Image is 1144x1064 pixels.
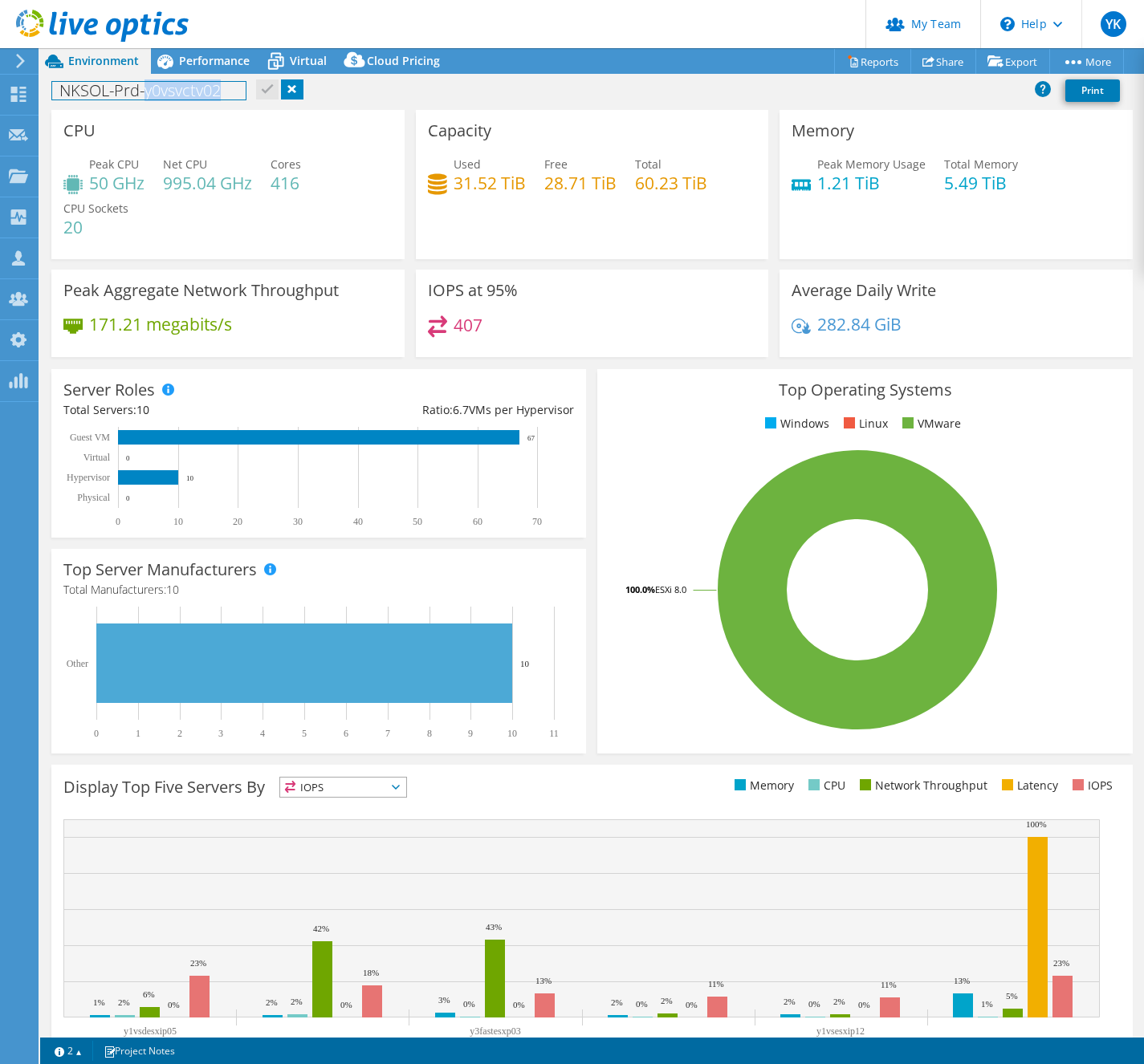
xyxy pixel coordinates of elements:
[1065,79,1120,102] a: Print
[438,995,450,1005] text: 3%
[302,728,307,739] text: 5
[136,728,140,739] text: 1
[817,174,926,192] h4: 1.21 TiB
[544,174,617,192] h4: 28.71 TiB
[52,82,246,99] h1: NKSOL-Prd-y0vsvctv02
[784,997,796,1006] text: 2%
[661,996,673,1005] text: 2%
[63,561,257,579] h3: Top Server Manufacturers
[319,401,574,419] div: Ratio: VMs per Hypervisor
[1101,11,1126,37] span: YK
[77,492,110,503] text: Physical
[834,49,911,74] a: Reports
[816,1025,865,1037] text: y1vsesxip12
[70,432,110,443] text: Guest VM
[63,201,128,216] span: CPU Sockets
[881,980,897,989] text: 11%
[168,1000,180,1009] text: 0%
[609,381,1120,399] h3: Top Operating Systems
[63,122,96,140] h3: CPU
[761,415,829,433] li: Windows
[190,958,206,968] text: 23%
[856,777,987,794] li: Network Throughput
[792,282,936,299] h3: Average Daily Write
[954,976,970,985] text: 13%
[89,156,139,172] span: Peak CPU
[293,516,303,527] text: 30
[68,53,139,68] span: Environment
[804,777,845,794] li: CPU
[817,156,926,172] span: Peak Memory Usage
[708,979,724,989] text: 11%
[363,968,379,977] text: 18%
[89,315,232,333] h4: 171.21 megabits/s
[1053,958,1069,968] text: 23%
[532,516,542,527] text: 70
[910,49,976,74] a: Share
[513,1000,525,1009] text: 0%
[544,156,568,172] span: Free
[94,728,99,739] text: 0
[625,583,655,595] tspan: 100.0%
[944,156,1018,172] span: Total Memory
[520,659,530,668] text: 10
[67,472,110,483] text: Hypervisor
[271,156,301,172] span: Cores
[118,997,130,1007] text: 2%
[163,156,207,172] span: Net CPU
[486,922,502,932] text: 43%
[126,454,130,462] text: 0
[173,516,183,527] text: 10
[792,122,854,140] h3: Memory
[92,1041,186,1061] a: Project Notes
[535,976,552,985] text: 13%
[463,999,475,1009] text: 0%
[166,582,179,597] span: 10
[611,997,623,1007] text: 2%
[291,997,303,1006] text: 2%
[344,728,348,739] text: 6
[271,174,301,192] h4: 416
[179,53,250,68] span: Performance
[808,999,820,1009] text: 0%
[998,777,1058,794] li: Latency
[63,401,319,419] div: Total Servers:
[143,989,155,999] text: 6%
[1069,777,1113,794] li: IOPS
[898,415,961,433] li: VMware
[1006,991,1018,1001] text: 5%
[833,997,845,1006] text: 2%
[266,997,278,1007] text: 2%
[63,218,128,236] h4: 20
[163,174,252,192] h4: 995.04 GHz
[635,174,707,192] h4: 60.23 TiB
[468,728,473,739] text: 9
[840,415,888,433] li: Linux
[527,434,535,442] text: 67
[428,122,491,140] h3: Capacity
[177,728,182,739] text: 2
[428,282,518,299] h3: IOPS at 95%
[549,728,559,739] text: 11
[427,728,432,739] text: 8
[975,49,1050,74] a: Export
[43,1041,93,1061] a: 2
[453,402,469,417] span: 6.7
[367,53,440,68] span: Cloud Pricing
[1049,49,1124,74] a: More
[93,997,105,1007] text: 1%
[473,516,482,527] text: 60
[260,728,265,739] text: 4
[635,156,662,172] span: Total
[454,174,526,192] h4: 31.52 TiB
[353,516,363,527] text: 40
[340,1000,352,1009] text: 0%
[655,583,686,595] tspan: ESXi 8.0
[126,494,130,502] text: 0
[83,452,111,463] text: Virtual
[858,1000,870,1009] text: 0%
[67,658,88,669] text: Other
[233,516,242,527] text: 20
[280,778,406,797] span: IOPS
[218,728,223,739] text: 3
